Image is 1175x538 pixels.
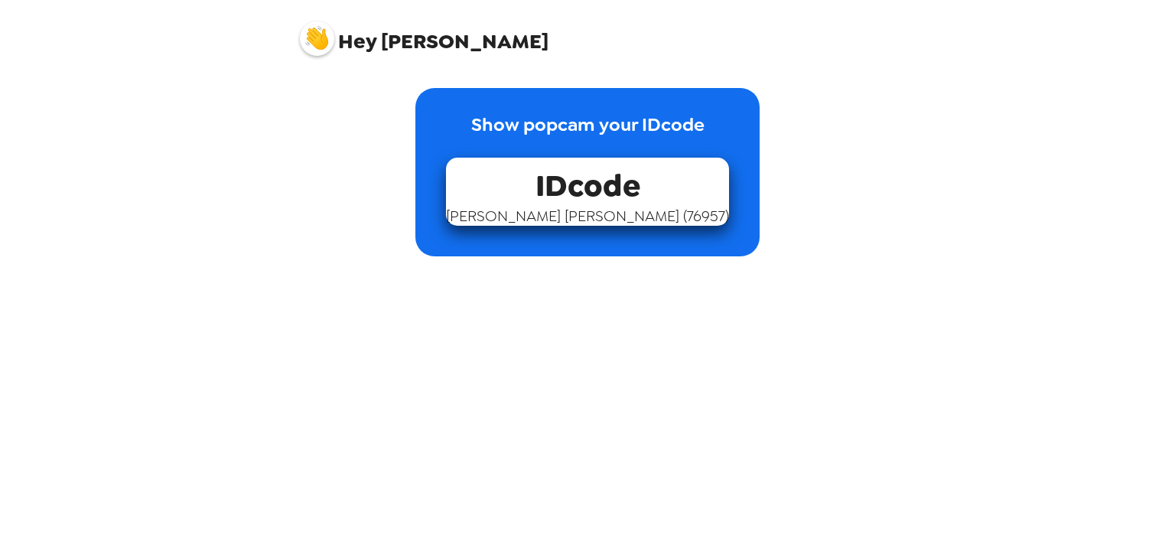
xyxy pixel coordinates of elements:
[300,14,548,52] span: [PERSON_NAME]
[446,206,729,226] span: [PERSON_NAME] [PERSON_NAME] ( 76957 )
[471,111,705,158] p: Show popcam your IDcode
[300,21,334,56] img: profile pic
[338,28,376,55] span: Hey
[535,158,640,206] span: IDcode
